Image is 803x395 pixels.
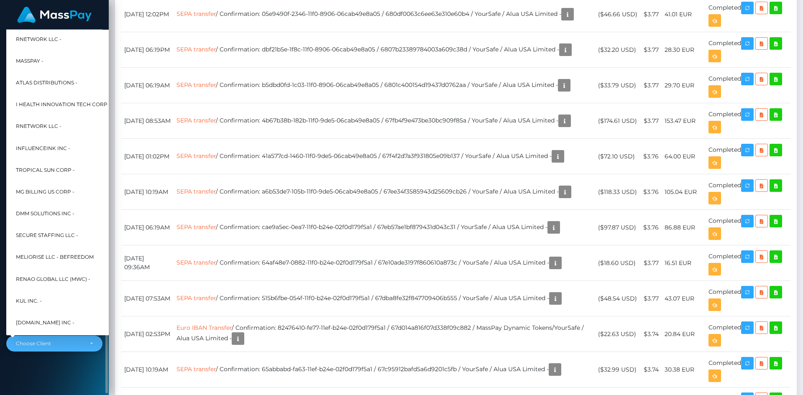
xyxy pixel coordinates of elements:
[595,210,640,245] td: ($97.87 USD)
[662,103,706,139] td: 153.47 EUR
[16,165,75,176] span: Tropical Sun Corp -
[640,174,662,210] td: $3.76
[640,281,662,316] td: $3.77
[174,174,595,210] td: / Confirmation: a6b53de7-105b-11f0-9de5-06cab49e8a05 / 67ee34f3585943d25609cb26 / YourSafe / Alua...
[640,245,662,281] td: $3.77
[706,316,790,352] td: Completed
[640,68,662,103] td: $3.77
[16,252,94,262] span: Meliorise LLC - BEfreedom
[595,139,640,174] td: ($72.10 USD)
[121,174,174,210] td: [DATE] 10:19AM
[176,324,232,331] a: Euro IBAN Transfer
[176,188,216,195] a: SEPA transfer
[176,223,216,231] a: SEPA transfer
[706,352,790,387] td: Completed
[174,103,595,139] td: / Confirmation: 4b67b38b-182b-11f0-9de5-06cab49e8a05 / 67fb4f9e473be30bc909f85a / YourSafe / Alua...
[16,56,43,66] span: MassPay -
[176,152,216,160] a: SEPA transfer
[121,32,174,68] td: [DATE] 06:19PM
[176,10,216,18] a: SEPA transfer
[174,68,595,103] td: / Confirmation: b5dbd0fd-1c03-11f0-8906-06cab49e8a05 / 6801c400154d19437d0762aa / YourSafe / Alua...
[16,340,83,347] div: Choose Client
[174,139,595,174] td: / Confirmation: 41a577cd-1460-11f0-9de5-06cab49e8a05 / 67f4f2d7a3f931805e09b137 / YourSafe / Alua...
[16,34,61,45] span: RNetwork LLC -
[662,352,706,387] td: 30.38 EUR
[16,121,61,132] span: rNetwork LLC -
[595,68,640,103] td: ($33.79 USD)
[121,103,174,139] td: [DATE] 08:53AM
[662,174,706,210] td: 105.04 EUR
[174,316,595,352] td: / Confirmation: 82476410-fe77-11ef-b24e-02f0d179f5a1 / 67d014a816f07d338f09c882 / MassPay Dynamic...
[706,210,790,245] td: Completed
[595,103,640,139] td: ($174.61 USD)
[662,139,706,174] td: 64.00 EUR
[176,365,216,373] a: SEPA transfer
[662,32,706,68] td: 28.30 EUR
[174,281,595,316] td: / Confirmation: 515b6fbe-054f-11f0-b24e-02f0d179f5a1 / 67dba8fe32f847709406b555 / YourSafe / Alua...
[121,210,174,245] td: [DATE] 06:19AM
[174,210,595,245] td: / Confirmation: cae9a5ec-0ea7-11f0-b24e-02f0d179f5a1 / 67eb57ae1bf879431d043c31 / YourSafe / Alua...
[121,316,174,352] td: [DATE] 02:53PM
[17,7,92,23] img: MassPay Logo
[706,281,790,316] td: Completed
[595,174,640,210] td: ($118.33 USD)
[706,174,790,210] td: Completed
[16,77,77,88] span: Atlas Distributions -
[121,139,174,174] td: [DATE] 01:02PM
[16,99,111,110] span: I HEALTH INNOVATION TECH CORP -
[121,68,174,103] td: [DATE] 06:19AM
[16,186,74,197] span: MG Billing US Corp -
[706,139,790,174] td: Completed
[640,139,662,174] td: $3.76
[16,274,90,285] span: Renao Global LLC (MWC) -
[174,352,595,387] td: / Confirmation: 65abbabd-fa63-11ef-b24e-02f0d179f5a1 / 67c95912bafd5a6d9201c5fb / YourSafe / Alua...
[121,281,174,316] td: [DATE] 07:53AM
[706,245,790,281] td: Completed
[706,68,790,103] td: Completed
[176,81,216,89] a: SEPA transfer
[706,103,790,139] td: Completed
[176,46,216,53] a: SEPA transfer
[176,117,216,124] a: SEPA transfer
[16,208,74,219] span: DMM Solutions Inc -
[16,143,70,154] span: InfluenceInk Inc -
[595,352,640,387] td: ($32.99 USD)
[595,245,640,281] td: ($18.60 USD)
[16,230,78,241] span: Secure Staffing LLC -
[662,245,706,281] td: 16.51 EUR
[595,281,640,316] td: ($48.54 USD)
[176,294,216,302] a: SEPA transfer
[640,32,662,68] td: $3.77
[662,316,706,352] td: 20.84 EUR
[176,259,216,266] a: SEPA transfer
[174,245,595,281] td: / Confirmation: 64af48e7-0882-11f0-b24e-02f0d179f5a1 / 67e10ade3197f860610a873c / YourSafe / Alua...
[662,210,706,245] td: 86.88 EUR
[662,68,706,103] td: 29.70 EUR
[595,316,640,352] td: ($22.63 USD)
[174,32,595,68] td: / Confirmation: dbf21b5e-1f8c-11f0-8906-06cab49e8a05 / 6807b23389784003a609c38d / YourSafe / Alua...
[595,32,640,68] td: ($32.20 USD)
[16,317,74,328] span: [DOMAIN_NAME] INC -
[640,103,662,139] td: $3.77
[640,210,662,245] td: $3.76
[121,245,174,281] td: [DATE] 09:36AM
[640,316,662,352] td: $3.74
[662,281,706,316] td: 43.07 EUR
[6,336,102,352] button: Choose Client
[121,352,174,387] td: [DATE] 10:19AM
[16,296,42,306] span: Kul Inc. -
[706,32,790,68] td: Completed
[640,352,662,387] td: $3.74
